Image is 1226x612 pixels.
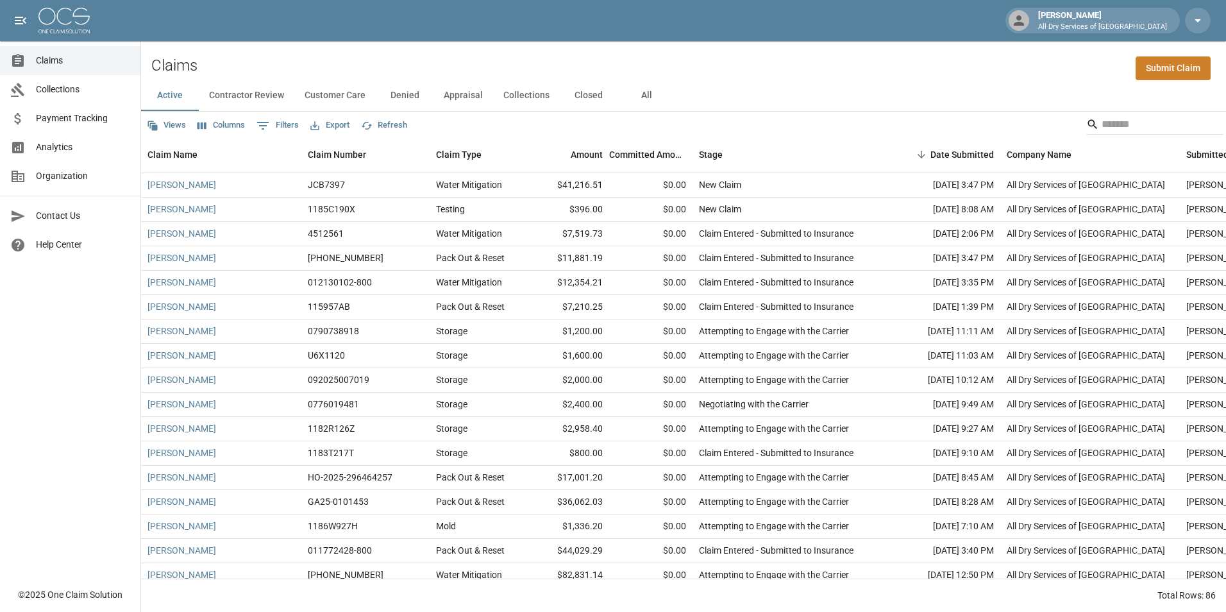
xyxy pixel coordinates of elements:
div: [PERSON_NAME] [1033,9,1172,32]
div: $0.00 [609,271,693,295]
div: Stage [699,137,723,173]
button: Contractor Review [199,80,294,111]
div: Pack Out & Reset [436,471,505,484]
a: [PERSON_NAME] [147,520,216,532]
div: $0.00 [609,441,693,466]
div: Water Mitigation [436,178,502,191]
div: $36,062.03 [526,490,609,514]
div: All Dry Services of Atlanta [1007,300,1165,313]
div: All Dry Services of Atlanta [1007,227,1165,240]
div: Claim Type [430,137,526,173]
div: [DATE] 8:45 AM [885,466,1000,490]
div: $0.00 [609,393,693,417]
button: All [617,80,675,111]
div: $0.00 [609,490,693,514]
div: All Dry Services of Atlanta [1007,398,1165,411]
div: [DATE] 3:40 PM [885,539,1000,563]
div: All Dry Services of Atlanta [1007,251,1165,264]
div: $17,001.20 [526,466,609,490]
a: [PERSON_NAME] [147,495,216,508]
div: Pack Out & Reset [436,300,505,313]
div: Search [1086,114,1223,137]
a: [PERSON_NAME] [147,178,216,191]
div: All Dry Services of Atlanta [1007,471,1165,484]
button: open drawer [8,8,33,33]
div: $0.00 [609,368,693,393]
img: ocs-logo-white-transparent.png [38,8,90,33]
div: Storage [436,398,467,411]
div: $7,519.73 [526,222,609,246]
div: [DATE] 1:39 PM [885,295,1000,319]
div: $1,600.00 [526,344,609,368]
div: $0.00 [609,466,693,490]
div: $800.00 [526,441,609,466]
div: $2,400.00 [526,393,609,417]
a: [PERSON_NAME] [147,373,216,386]
div: Attempting to Engage with the Carrier [699,325,849,337]
div: $2,958.40 [526,417,609,441]
div: dynamic tabs [141,80,1226,111]
div: New Claim [699,178,741,191]
div: Amount [526,137,609,173]
a: [PERSON_NAME] [147,203,216,216]
div: Claim Number [308,137,366,173]
div: Storage [436,349,467,362]
div: Attempting to Engage with the Carrier [699,568,849,581]
div: 011772428-800 [308,544,372,557]
div: $0.00 [609,539,693,563]
div: [DATE] 8:08 AM [885,198,1000,222]
div: 1186W927H [308,520,358,532]
div: Claim Type [436,137,482,173]
span: Claims [36,54,130,67]
div: 0790738918 [308,325,359,337]
div: © 2025 One Claim Solution [18,588,122,601]
a: Submit Claim [1136,56,1211,80]
div: Committed Amount [609,137,693,173]
a: [PERSON_NAME] [147,227,216,240]
div: [DATE] 3:35 PM [885,271,1000,295]
a: [PERSON_NAME] [147,276,216,289]
button: Refresh [358,115,410,135]
div: Attempting to Engage with the Carrier [699,520,849,532]
div: All Dry Services of Atlanta [1007,544,1165,557]
button: Collections [493,80,560,111]
button: Show filters [253,115,302,136]
button: Views [144,115,189,135]
div: Claim Entered - Submitted to Insurance [699,300,853,313]
div: Amount [571,137,603,173]
div: Claim Entered - Submitted to Insurance [699,276,853,289]
span: Contact Us [36,209,130,223]
div: $0.00 [609,173,693,198]
div: $0.00 [609,563,693,588]
div: 092025007019 [308,373,369,386]
div: [DATE] 9:49 AM [885,393,1000,417]
button: Denied [376,80,433,111]
div: Attempting to Engage with the Carrier [699,471,849,484]
div: 1185C190X [308,203,355,216]
div: Date Submitted [885,137,1000,173]
a: [PERSON_NAME] [147,349,216,362]
h2: Claims [151,56,197,75]
a: [PERSON_NAME] [147,422,216,435]
div: Attempting to Engage with the Carrier [699,373,849,386]
div: $0.00 [609,198,693,222]
div: 4512561 [308,227,344,240]
div: Storage [436,446,467,459]
span: Payment Tracking [36,112,130,125]
div: Attempting to Engage with the Carrier [699,495,849,508]
div: Storage [436,325,467,337]
a: [PERSON_NAME] [147,446,216,459]
div: $1,336.20 [526,514,609,539]
div: Claim Entered - Submitted to Insurance [699,446,853,459]
div: Claim Entered - Submitted to Insurance [699,544,853,557]
div: HO-2025-296464257 [308,471,392,484]
div: [DATE] 9:10 AM [885,441,1000,466]
button: Appraisal [433,80,493,111]
button: Sort [912,146,930,164]
div: [DATE] 9:27 AM [885,417,1000,441]
div: Water Mitigation [436,568,502,581]
div: Water Mitigation [436,227,502,240]
div: Mold [436,520,456,532]
div: Company Name [1000,137,1180,173]
div: $0.00 [609,222,693,246]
